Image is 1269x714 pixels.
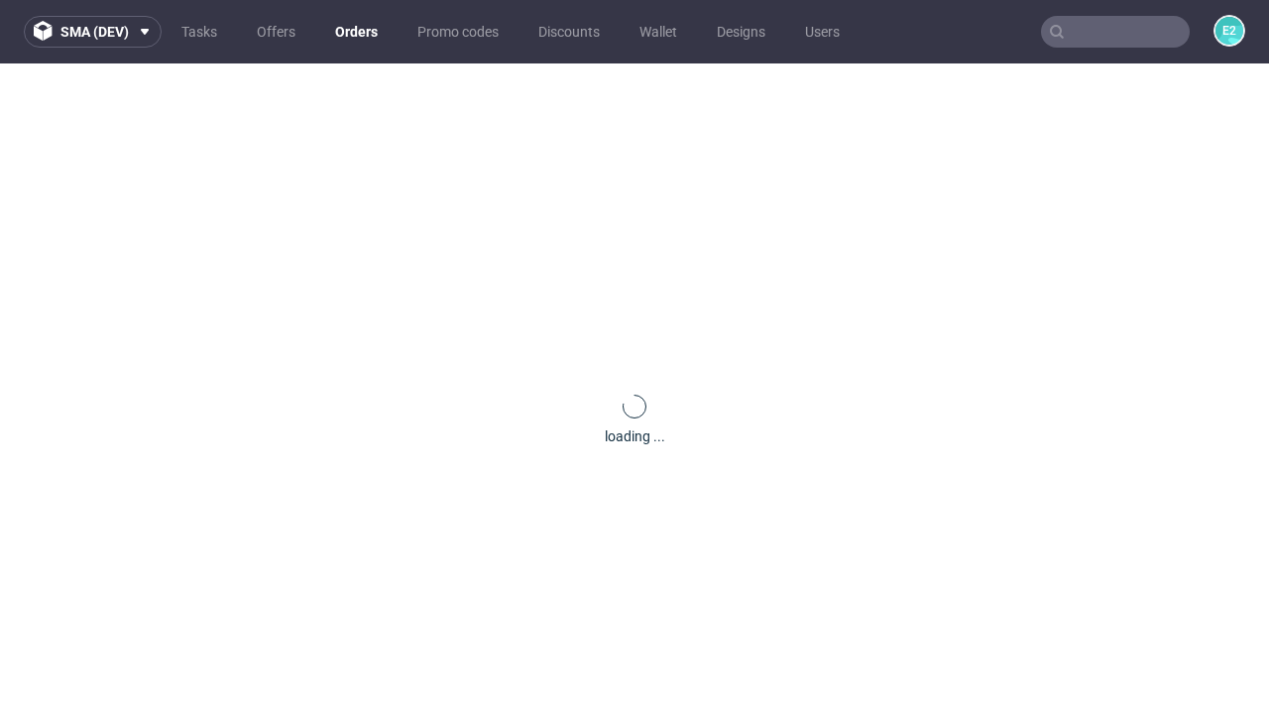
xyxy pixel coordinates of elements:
[323,16,390,48] a: Orders
[793,16,852,48] a: Users
[1215,17,1243,45] figcaption: e2
[24,16,162,48] button: sma (dev)
[245,16,307,48] a: Offers
[405,16,511,48] a: Promo codes
[705,16,777,48] a: Designs
[60,25,129,39] span: sma (dev)
[605,426,665,446] div: loading ...
[628,16,689,48] a: Wallet
[526,16,612,48] a: Discounts
[170,16,229,48] a: Tasks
